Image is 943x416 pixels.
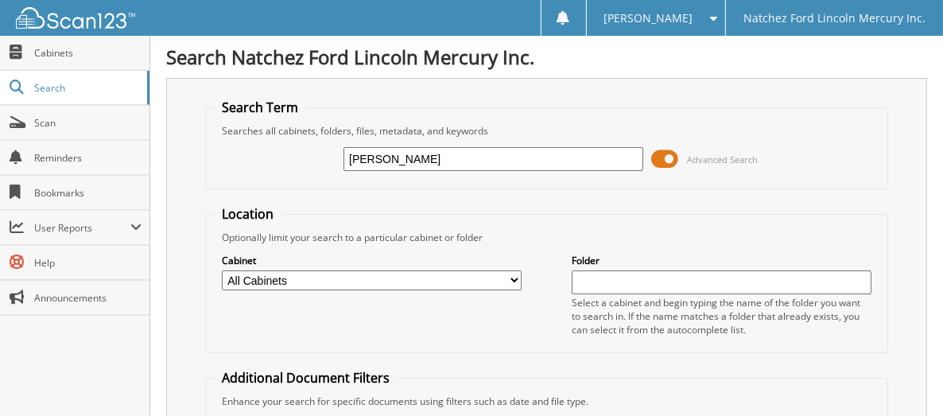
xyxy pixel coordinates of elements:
[214,124,879,138] div: Searches all cabinets, folders, files, metadata, and keywords
[34,151,142,165] span: Reminders
[34,46,142,60] span: Cabinets
[687,154,758,165] span: Advanced Search
[166,44,927,70] h1: Search Natchez Ford Lincoln Mercury Inc.
[222,254,522,267] label: Cabinet
[603,14,693,23] span: [PERSON_NAME]
[572,296,871,336] div: Select a cabinet and begin typing the name of the folder you want to search in. If the name match...
[743,14,926,23] span: Natchez Ford Lincoln Mercury Inc.
[34,81,139,95] span: Search
[34,116,142,130] span: Scan
[34,291,142,305] span: Announcements
[214,99,306,116] legend: Search Term
[34,256,142,270] span: Help
[34,221,130,235] span: User Reports
[214,369,398,387] legend: Additional Document Filters
[34,186,142,200] span: Bookmarks
[214,395,879,408] div: Enhance your search for specific documents using filters such as date and file type.
[214,231,879,244] div: Optionally limit your search to a particular cabinet or folder
[16,7,135,29] img: scan123-logo-white.svg
[214,205,281,223] legend: Location
[572,254,871,267] label: Folder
